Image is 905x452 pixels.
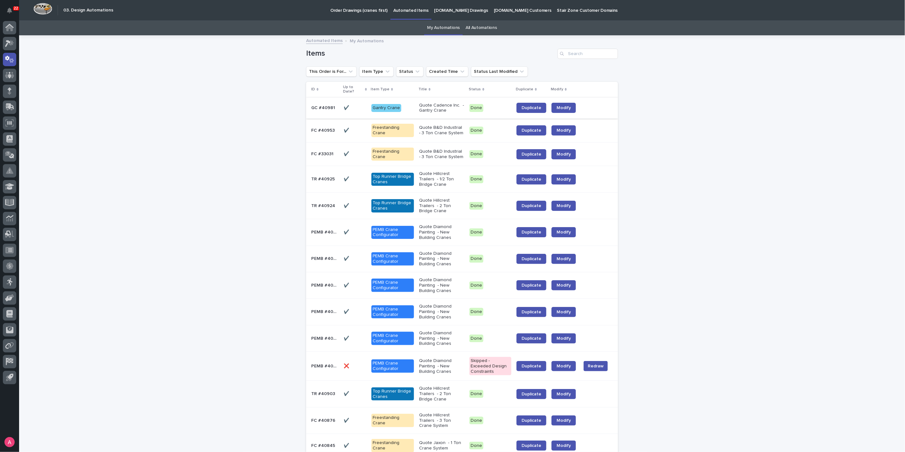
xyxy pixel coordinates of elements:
[516,333,546,344] a: Duplicate
[522,418,541,423] span: Duplicate
[516,174,546,184] a: Duplicate
[344,150,350,157] p: ✔️
[522,152,541,156] span: Duplicate
[419,440,464,451] p: Quote Jaxon - 1 Ton Crane System
[557,106,571,110] span: Modify
[551,174,576,184] a: Modify
[344,127,350,133] p: ✔️
[419,413,464,428] p: Quote Hillcrest Trailers - 3 Ton Crane System
[311,308,340,315] p: PEMB #40915
[311,282,340,288] p: PEMB #40918
[311,362,340,369] p: PEMB #40913
[371,104,401,112] div: Gantry Crane
[3,435,16,449] button: users-avatar
[419,224,464,240] p: Quote Diamond Painting - New Building Cranes
[471,66,528,77] button: Status Last Modified
[469,202,483,210] div: Done
[344,362,350,369] p: ❌
[551,103,576,113] a: Modify
[522,283,541,288] span: Duplicate
[557,204,571,208] span: Modify
[551,125,576,136] a: Modify
[306,66,357,77] button: This Order is For...
[419,251,464,267] p: Quote Diamond Painting - New Building Cranes
[311,104,336,111] p: GC #40981
[469,150,483,158] div: Done
[419,304,464,320] p: Quote Diamond Painting - New Building Cranes
[306,352,618,381] tr: PEMB #40913PEMB #40913 ❌❌ PEMB Crane ConfiguratorQuote Diamond Painting - New Building CranesSkip...
[344,104,350,111] p: ✔️
[516,441,546,451] a: Duplicate
[419,125,464,136] p: Quote B&D Industrial - 3 Ton Crane System
[371,359,414,373] div: PEMB Crane Configurator
[551,441,576,451] a: Modify
[469,442,483,450] div: Done
[516,201,546,211] a: Duplicate
[469,357,511,375] div: Skipped - Exceeded Design Constraints
[344,202,350,209] p: ✔️
[3,4,16,17] button: Notifications
[419,358,464,374] p: Quote Diamond Painting - New Building Cranes
[516,149,546,159] a: Duplicate
[306,37,343,44] a: Automated Items
[516,254,546,264] a: Duplicate
[558,49,618,59] input: Search
[551,86,563,93] p: Modify
[427,20,460,35] a: My Automations
[344,175,350,182] p: ✔️
[311,150,335,157] p: FC #33031
[588,363,604,369] span: Redraw
[516,86,533,93] p: Duplicate
[551,415,576,426] a: Modify
[306,119,618,143] tr: FC #40953FC #40953 ✔️✔️ Freestanding CraneQuote B&D Industrial - 3 Ton Crane SystemDoneDuplicateM...
[551,227,576,237] a: Modify
[311,175,336,182] p: TR #40925
[557,230,571,234] span: Modify
[522,310,541,314] span: Duplicate
[344,308,350,315] p: ✔️
[33,3,52,15] img: Workspace Logo
[396,66,424,77] button: Status
[311,442,336,449] p: FC #40845
[306,166,618,192] tr: TR #40925TR #40925 ✔️✔️ Top Runner Bridge CranesQuote Hillcrest Trailers - 1/2 Ton Bridge CraneDo...
[469,282,483,289] div: Done
[469,86,481,93] p: Status
[551,333,576,344] a: Modify
[306,246,618,272] tr: PEMB #40919PEMB #40919 ✔️✔️ PEMB Crane ConfiguratorQuote Diamond Painting - New Building CranesDo...
[350,37,384,44] p: My Automations
[557,128,571,133] span: Modify
[469,104,483,112] div: Done
[557,310,571,314] span: Modify
[522,392,541,396] span: Duplicate
[522,230,541,234] span: Duplicate
[419,330,464,346] p: Quote Diamond Painting - New Building Cranes
[311,335,340,341] p: PEMB #40914
[522,364,541,368] span: Duplicate
[557,283,571,288] span: Modify
[344,390,350,397] p: ✔️
[343,84,363,95] p: Up to Date?
[522,336,541,341] span: Duplicate
[516,125,546,136] a: Duplicate
[371,305,414,319] div: PEMB Crane Configurator
[557,418,571,423] span: Modify
[426,66,468,77] button: Created Time
[419,103,464,114] p: Quote Cadence Inc. - Gantry Crane
[516,103,546,113] a: Duplicate
[551,361,576,371] a: Modify
[551,389,576,399] a: Modify
[371,387,414,401] div: Top Runner Bridge Cranes
[344,255,350,261] p: ✔️
[557,177,571,182] span: Modify
[557,336,571,341] span: Modify
[8,8,16,18] div: Notifications22
[516,389,546,399] a: Duplicate
[516,361,546,371] a: Duplicate
[371,86,389,93] p: Item Type
[469,127,483,135] div: Done
[306,219,618,246] tr: PEMB #40921PEMB #40921 ✔️✔️ PEMB Crane ConfiguratorQuote Diamond Painting - New Building CranesDo...
[522,128,541,133] span: Duplicate
[522,257,541,261] span: Duplicate
[469,255,483,263] div: Done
